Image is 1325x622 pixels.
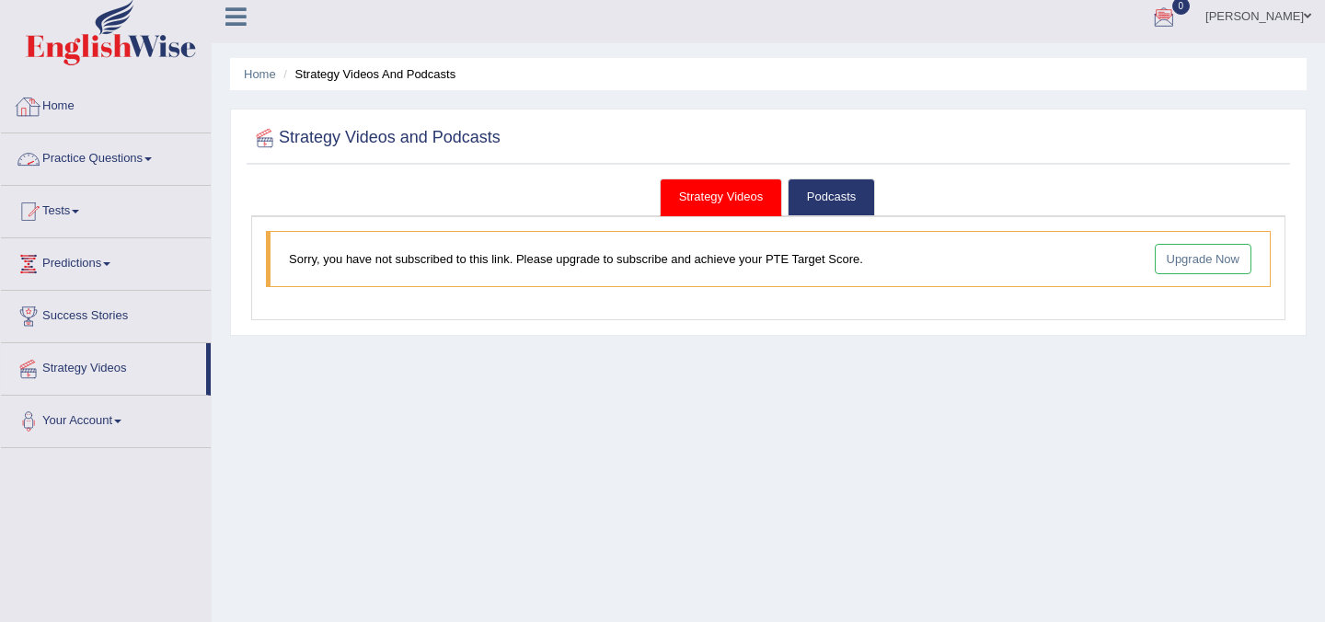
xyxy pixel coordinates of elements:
a: Tests [1,186,211,232]
a: Your Account [1,396,211,442]
a: Predictions [1,238,211,284]
a: Podcasts [788,179,875,216]
a: Home [1,81,211,127]
a: Practice Questions [1,133,211,179]
a: Upgrade Now [1155,244,1252,274]
blockquote: Sorry, you have not subscribed to this link. Please upgrade to subscribe and achieve your PTE Tar... [266,231,1271,287]
a: Success Stories [1,291,211,337]
li: Strategy Videos and Podcasts [279,65,455,83]
a: Home [244,67,276,81]
a: Strategy Videos [660,179,783,216]
a: Strategy Videos [1,343,206,389]
h2: Strategy Videos and Podcasts [251,124,501,152]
